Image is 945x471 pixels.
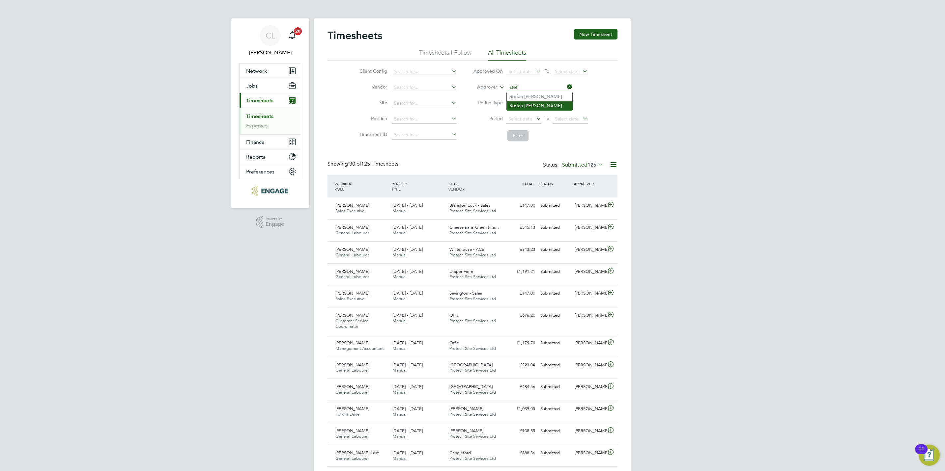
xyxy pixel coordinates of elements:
[335,296,364,301] span: Sales Executive
[240,164,301,179] button: Preferences
[392,296,407,301] span: Manual
[392,384,423,389] span: [DATE] - [DATE]
[449,340,459,346] span: Offic
[335,230,369,236] span: General Labourer
[449,346,496,351] span: Protech Site Services Ltd
[392,67,457,76] input: Search for...
[240,149,301,164] button: Reports
[286,25,299,46] a: 20
[266,31,275,40] span: CL
[390,178,447,195] div: PERIOD
[335,340,369,346] span: [PERSON_NAME]
[572,360,606,371] div: [PERSON_NAME]
[449,389,496,395] span: Protech Site Services Ltd
[335,411,361,417] span: Forklift Driver
[449,202,490,208] span: Branston Lock - Sales
[392,115,457,124] input: Search for...
[392,290,423,296] span: [DATE] - [DATE]
[574,29,617,39] button: New Timesheet
[240,78,301,93] button: Jobs
[246,113,273,119] a: Timesheets
[392,230,407,236] span: Manual
[392,367,407,373] span: Manual
[503,310,538,321] div: £676.20
[406,181,407,186] span: /
[572,244,606,255] div: [PERSON_NAME]
[335,406,369,411] span: [PERSON_NAME]
[449,450,471,456] span: Cringleford
[246,139,265,145] span: Finance
[572,310,606,321] div: [PERSON_NAME]
[503,448,538,458] div: £888.36
[572,288,606,299] div: [PERSON_NAME]
[449,433,496,439] span: Protech Site Services Ltd
[508,116,532,122] span: Select date
[335,312,369,318] span: [PERSON_NAME]
[449,230,496,236] span: Protech Site Services Ltd
[538,244,572,255] div: Submitted
[449,367,496,373] span: Protech Site Services Ltd
[392,428,423,433] span: [DATE] - [DATE]
[449,384,493,389] span: [GEOGRAPHIC_DATA]
[266,216,284,222] span: Powered by
[449,290,482,296] span: Sevington - Sales
[449,269,473,274] span: Diaper Farm
[503,288,538,299] div: £147.00
[392,433,407,439] span: Manual
[239,186,301,196] a: Go to home page
[392,252,407,258] span: Manual
[572,178,606,190] div: APPROVER
[392,83,457,92] input: Search for...
[543,114,551,123] span: To
[503,426,538,436] div: £908.55
[473,100,503,106] label: Period Type
[335,433,369,439] span: General Labourer
[392,274,407,279] span: Manual
[543,161,604,170] div: Status
[538,222,572,233] div: Submitted
[509,94,518,99] b: Stef
[449,411,496,417] span: Protech Site Services Ltd
[449,406,483,411] span: [PERSON_NAME]
[328,161,400,168] div: Showing
[392,346,407,351] span: Manual
[572,222,606,233] div: [PERSON_NAME]
[349,161,398,167] span: 125 Timesheets
[246,97,273,104] span: Timesheets
[508,68,532,74] span: Select date
[246,83,258,89] span: Jobs
[503,266,538,277] div: £1,191.21
[335,252,369,258] span: General Labourer
[507,83,572,92] input: Search for...
[335,428,369,433] span: [PERSON_NAME]
[239,25,301,57] a: CL[PERSON_NAME]
[351,181,353,186] span: /
[447,178,504,195] div: SITE
[538,178,572,190] div: STATUS
[335,290,369,296] span: [PERSON_NAME]
[562,162,603,168] label: Submitted
[449,318,496,324] span: Protech Site Services Ltd
[572,448,606,458] div: [PERSON_NAME]
[392,318,407,324] span: Manual
[555,116,579,122] span: Select date
[449,456,496,461] span: Protech Site Services Ltd
[572,404,606,414] div: [PERSON_NAME]
[468,84,497,91] label: Approver
[358,131,387,137] label: Timesheet ID
[392,208,407,214] span: Manual
[449,274,496,279] span: Protech Site Services Ltd
[294,27,302,35] span: 20
[334,186,344,192] span: ROLE
[503,338,538,349] div: £1,179.70
[507,130,529,141] button: Filter
[392,362,423,368] span: [DATE] - [DATE]
[538,200,572,211] div: Submitted
[507,92,572,101] li: an [PERSON_NAME]
[503,404,538,414] div: £1,039.05
[392,130,457,140] input: Search for...
[538,404,572,414] div: Submitted
[392,99,457,108] input: Search for...
[335,362,369,368] span: [PERSON_NAME]
[335,346,384,351] span: Management Accountant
